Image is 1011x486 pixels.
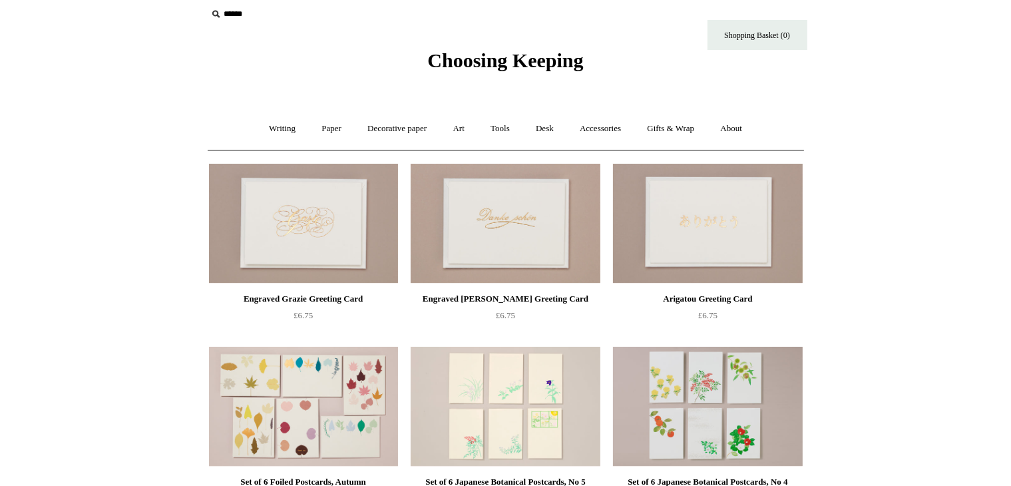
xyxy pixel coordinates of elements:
[209,164,398,284] img: Engraved Grazie Greeting Card
[613,347,802,467] a: Set of 6 Japanese Botanical Postcards, No 4 Set of 6 Japanese Botanical Postcards, No 4
[411,164,600,284] img: Engraved Danke Schön Greeting Card
[708,111,754,146] a: About
[411,347,600,467] img: Set of 6 Japanese Botanical Postcards, No 5
[479,111,522,146] a: Tools
[708,20,807,50] a: Shopping Basket (0)
[427,49,583,71] span: Choosing Keeping
[209,347,398,467] a: Set of 6 Foiled Postcards, Autumn Set of 6 Foiled Postcards, Autumn
[212,291,395,307] div: Engraved Grazie Greeting Card
[613,347,802,467] img: Set of 6 Japanese Botanical Postcards, No 4
[257,111,307,146] a: Writing
[616,291,799,307] div: Arigatou Greeting Card
[524,111,566,146] a: Desk
[568,111,633,146] a: Accessories
[613,164,802,284] a: Arigatou Greeting Card Arigatou Greeting Card
[698,310,717,320] span: £6.75
[294,310,313,320] span: £6.75
[441,111,477,146] a: Art
[209,291,398,346] a: Engraved Grazie Greeting Card £6.75
[411,291,600,346] a: Engraved [PERSON_NAME] Greeting Card £6.75
[635,111,706,146] a: Gifts & Wrap
[209,164,398,284] a: Engraved Grazie Greeting Card Engraved Grazie Greeting Card
[209,347,398,467] img: Set of 6 Foiled Postcards, Autumn
[613,164,802,284] img: Arigatou Greeting Card
[414,291,596,307] div: Engraved [PERSON_NAME] Greeting Card
[613,291,802,346] a: Arigatou Greeting Card £6.75
[411,347,600,467] a: Set of 6 Japanese Botanical Postcards, No 5 Set of 6 Japanese Botanical Postcards, No 5
[309,111,353,146] a: Paper
[355,111,439,146] a: Decorative paper
[411,164,600,284] a: Engraved Danke Schön Greeting Card Engraved Danke Schön Greeting Card
[496,310,515,320] span: £6.75
[427,60,583,69] a: Choosing Keeping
